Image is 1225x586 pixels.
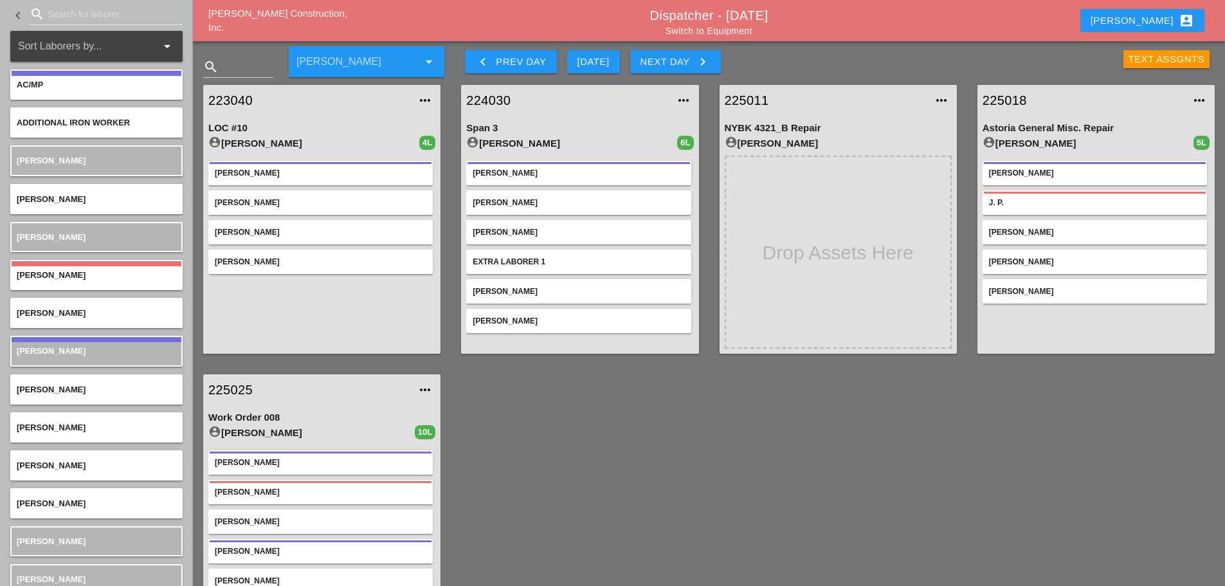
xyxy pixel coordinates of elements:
[208,380,410,399] a: 225025
[10,8,26,23] i: keyboard_arrow_left
[989,286,1201,297] div: [PERSON_NAME]
[208,425,221,438] i: account_circle
[989,226,1201,238] div: [PERSON_NAME]
[1179,13,1194,28] i: account_box
[725,136,952,151] div: [PERSON_NAME]
[17,270,86,280] span: [PERSON_NAME]
[677,136,693,150] div: 6L
[208,121,435,136] div: LOC #10
[983,136,995,149] i: account_circle
[1193,136,1210,150] div: 5L
[934,93,949,108] i: more_horiz
[1123,50,1210,68] button: Text Assgnts
[419,136,435,150] div: 4L
[989,256,1201,268] div: [PERSON_NAME]
[421,54,437,69] i: arrow_drop_down
[215,457,426,468] div: [PERSON_NAME]
[475,54,491,69] i: keyboard_arrow_left
[215,226,426,238] div: [PERSON_NAME]
[466,121,693,136] div: Span 3
[17,346,86,356] span: [PERSON_NAME]
[17,156,86,165] span: [PERSON_NAME]
[466,136,479,149] i: account_circle
[473,226,684,238] div: [PERSON_NAME]
[1192,93,1207,108] i: more_horiz
[465,50,556,73] button: Prev Day
[208,136,419,151] div: [PERSON_NAME]
[17,308,86,318] span: [PERSON_NAME]
[17,461,86,470] span: [PERSON_NAME]
[630,50,721,73] button: Next Day
[48,4,165,24] input: Search for laborer
[473,315,684,327] div: [PERSON_NAME]
[725,136,738,149] i: account_circle
[208,410,435,425] div: Work Order 008
[989,167,1201,179] div: [PERSON_NAME]
[473,286,684,297] div: [PERSON_NAME]
[159,39,175,54] i: arrow_drop_down
[203,59,219,75] i: search
[417,93,433,108] i: more_horiz
[650,8,768,23] a: Dispatcher - [DATE]
[695,54,711,69] i: keyboard_arrow_right
[30,6,45,22] i: search
[640,54,711,69] div: Next Day
[17,385,86,394] span: [PERSON_NAME]
[208,136,221,149] i: account_circle
[17,536,86,546] span: [PERSON_NAME]
[983,121,1210,136] div: Astoria General Misc. Repair
[17,423,86,432] span: [PERSON_NAME]
[1091,13,1194,28] div: [PERSON_NAME]
[983,136,1193,151] div: [PERSON_NAME]
[215,486,426,498] div: [PERSON_NAME]
[17,194,86,204] span: [PERSON_NAME]
[215,197,426,208] div: [PERSON_NAME]
[17,118,130,127] span: Additional Iron Worker
[208,8,347,33] a: [PERSON_NAME] Construction, Inc.
[208,425,415,441] div: [PERSON_NAME]
[473,197,684,208] div: [PERSON_NAME]
[725,121,952,136] div: NYBK 4321_B Repair
[473,167,684,179] div: [PERSON_NAME]
[17,499,86,508] span: [PERSON_NAME]
[215,167,426,179] div: [PERSON_NAME]
[417,382,433,398] i: more_horiz
[577,55,610,69] div: [DATE]
[989,197,1201,208] div: J. P.
[983,91,1184,110] a: 225018
[1080,9,1204,32] button: [PERSON_NAME]
[666,26,752,36] a: Switch to Equipment
[676,93,691,108] i: more_horiz
[1129,52,1205,67] div: Text Assgnts
[215,545,426,557] div: [PERSON_NAME]
[208,91,410,110] a: 223040
[466,136,677,151] div: [PERSON_NAME]
[415,425,435,439] div: 10L
[567,50,620,73] button: [DATE]
[475,54,546,69] div: Prev Day
[17,574,86,584] span: [PERSON_NAME]
[725,91,926,110] a: 225011
[17,80,43,89] span: AC/MP
[473,256,684,268] div: Extra Laborer 1
[17,232,86,242] span: [PERSON_NAME]
[466,91,667,110] a: 224030
[215,256,426,268] div: [PERSON_NAME]
[215,516,426,527] div: [PERSON_NAME]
